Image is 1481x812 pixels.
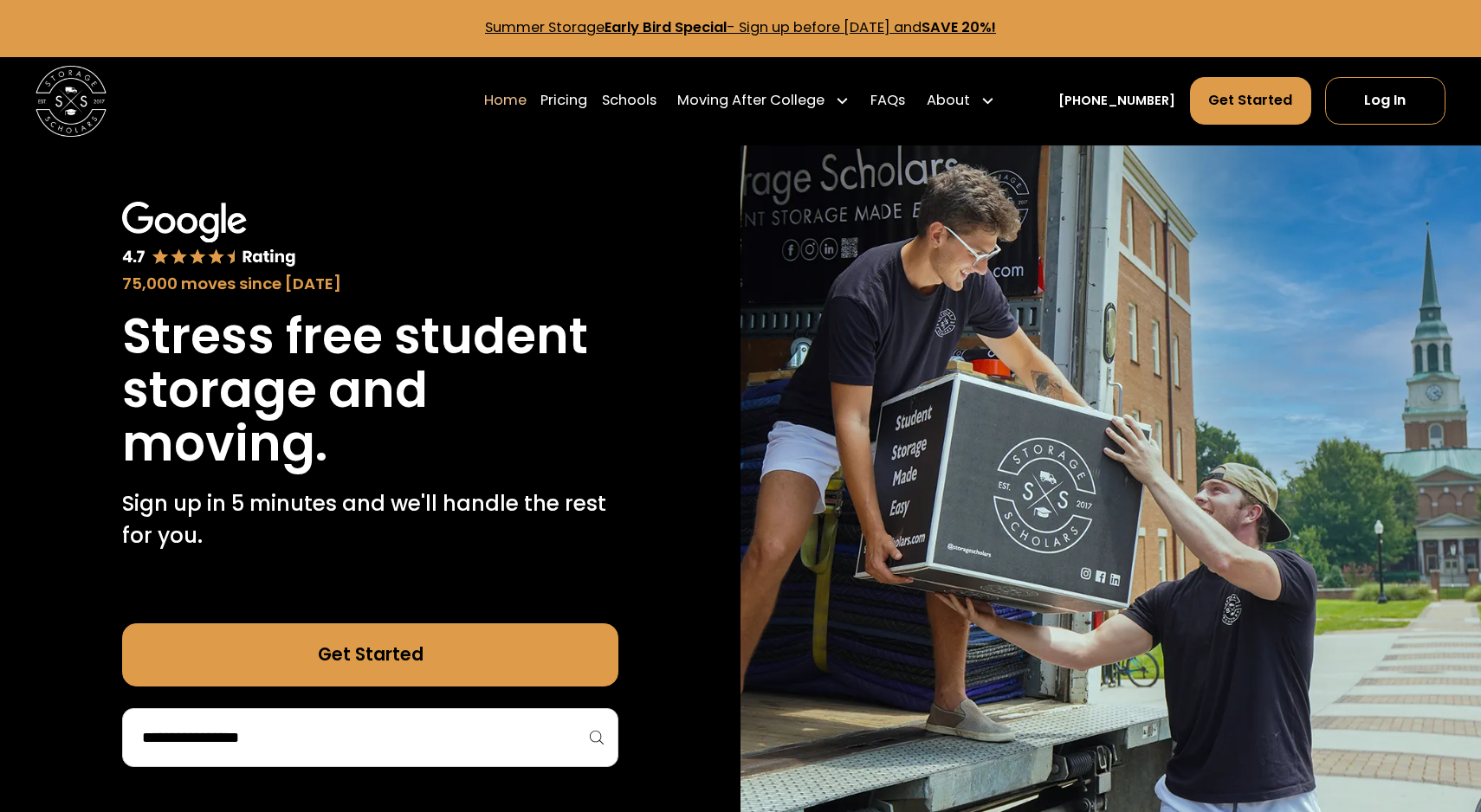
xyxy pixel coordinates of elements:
h1: Stress free student storage and moving. [122,310,618,471]
strong: SAVE 20%! [922,17,996,37]
a: [PHONE_NUMBER] [1058,92,1175,110]
a: FAQs [870,76,905,126]
div: Moving After College [670,76,857,126]
a: Pricing [540,76,587,126]
a: Get Started [122,623,618,687]
a: Get Started [1190,77,1311,125]
strong: Early Bird Special [605,17,727,37]
a: Summer StorageEarly Bird Special- Sign up before [DATE] andSAVE 20%! [485,17,996,37]
a: Home [484,76,527,126]
img: Storage Scholars main logo [36,66,107,137]
div: 75,000 moves since [DATE] [122,272,618,296]
a: home [36,66,107,137]
p: Sign up in 5 minutes and we'll handle the rest for you. [122,488,618,552]
div: About [920,76,1002,126]
div: Moving After College [677,90,825,112]
img: Google 4.7 star rating [122,202,296,268]
div: About [927,90,970,112]
a: Log In [1325,77,1445,125]
a: Schools [602,76,656,126]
